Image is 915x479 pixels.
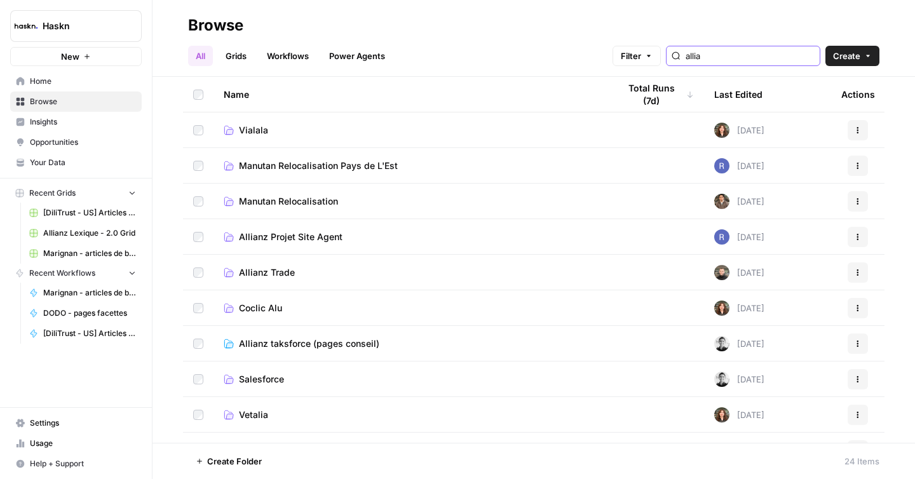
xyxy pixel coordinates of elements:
[30,458,136,469] span: Help + Support
[10,433,142,454] a: Usage
[239,373,284,386] span: Salesforce
[224,408,599,421] a: Vetalia
[714,229,764,245] div: [DATE]
[714,77,762,112] div: Last Edited
[30,96,136,107] span: Browse
[29,187,76,199] span: Recent Grids
[239,159,398,172] span: Manutan Relocalisation Pays de L'Est
[188,46,213,66] a: All
[218,46,254,66] a: Grids
[30,116,136,128] span: Insights
[24,203,142,223] a: [DiliTrust - US] Articles de blog 700-1000 mots Grid
[30,438,136,449] span: Usage
[10,112,142,132] a: Insights
[10,413,142,433] a: Settings
[714,158,764,173] div: [DATE]
[224,231,599,243] a: Allianz Projet Site Agent
[714,300,729,316] img: wbc4lf7e8no3nva14b2bd9f41fnh
[10,91,142,112] a: Browse
[239,408,268,421] span: Vetalia
[239,266,295,279] span: Allianz Trade
[714,194,729,209] img: dizo4u6k27cofk4obq9v5qvvdkyt
[10,10,142,42] button: Workspace: Haskn
[10,152,142,173] a: Your Data
[714,336,764,351] div: [DATE]
[61,50,79,63] span: New
[844,455,879,468] div: 24 Items
[29,267,95,279] span: Recent Workflows
[10,454,142,474] button: Help + Support
[239,231,342,243] span: Allianz Projet Site Agent
[714,443,729,458] img: u6bh93quptsxrgw026dpd851kwjs
[24,283,142,303] a: Marignan - articles de blog
[24,223,142,243] a: Allianz Lexique - 2.0 Grid
[621,50,641,62] span: Filter
[239,302,282,314] span: Coclic Alu
[43,307,136,319] span: DODO - pages facettes
[43,248,136,259] span: Marignan - articles de blog Grid
[714,443,764,458] div: [DATE]
[714,194,764,209] div: [DATE]
[15,15,37,37] img: Haskn Logo
[224,302,599,314] a: Coclic Alu
[841,77,875,112] div: Actions
[24,323,142,344] a: [DiliTrust - US] Articles de blog 700-1000 mots
[30,137,136,148] span: Opportunities
[188,15,243,36] div: Browse
[10,184,142,203] button: Recent Grids
[714,372,729,387] img: 5iwot33yo0fowbxplqtedoh7j1jy
[833,50,860,62] span: Create
[207,455,262,468] span: Create Folder
[43,227,136,239] span: Allianz Lexique - 2.0 Grid
[224,77,599,112] div: Name
[613,46,661,66] button: Filter
[24,243,142,264] a: Marignan - articles de blog Grid
[714,123,764,138] div: [DATE]
[714,265,764,280] div: [DATE]
[619,77,694,112] div: Total Runs (7d)
[188,451,269,471] button: Create Folder
[30,76,136,87] span: Home
[714,300,764,316] div: [DATE]
[714,336,729,351] img: 5iwot33yo0fowbxplqtedoh7j1jy
[714,158,729,173] img: u6bh93quptsxrgw026dpd851kwjs
[714,265,729,280] img: udf09rtbz9abwr5l4z19vkttxmie
[224,373,599,386] a: Salesforce
[239,195,338,208] span: Manutan Relocalisation
[825,46,879,66] button: Create
[714,123,729,138] img: wbc4lf7e8no3nva14b2bd9f41fnh
[224,337,599,350] a: Allianz taksforce (pages conseil)
[259,46,316,66] a: Workflows
[714,229,729,245] img: u6bh93quptsxrgw026dpd851kwjs
[714,407,729,422] img: wbc4lf7e8no3nva14b2bd9f41fnh
[224,195,599,208] a: Manutan Relocalisation
[10,47,142,66] button: New
[224,266,599,279] a: Allianz Trade
[10,132,142,152] a: Opportunities
[224,159,599,172] a: Manutan Relocalisation Pays de L'Est
[43,328,136,339] span: [DiliTrust - US] Articles de blog 700-1000 mots
[30,157,136,168] span: Your Data
[686,50,815,62] input: Search
[10,264,142,283] button: Recent Workflows
[239,337,379,350] span: Allianz taksforce (pages conseil)
[239,124,268,137] span: Vialala
[714,407,764,422] div: [DATE]
[30,417,136,429] span: Settings
[322,46,393,66] a: Power Agents
[24,303,142,323] a: DODO - pages facettes
[43,20,119,32] span: Haskn
[43,207,136,219] span: [DiliTrust - US] Articles de blog 700-1000 mots Grid
[10,71,142,91] a: Home
[714,372,764,387] div: [DATE]
[224,124,599,137] a: Vialala
[43,287,136,299] span: Marignan - articles de blog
